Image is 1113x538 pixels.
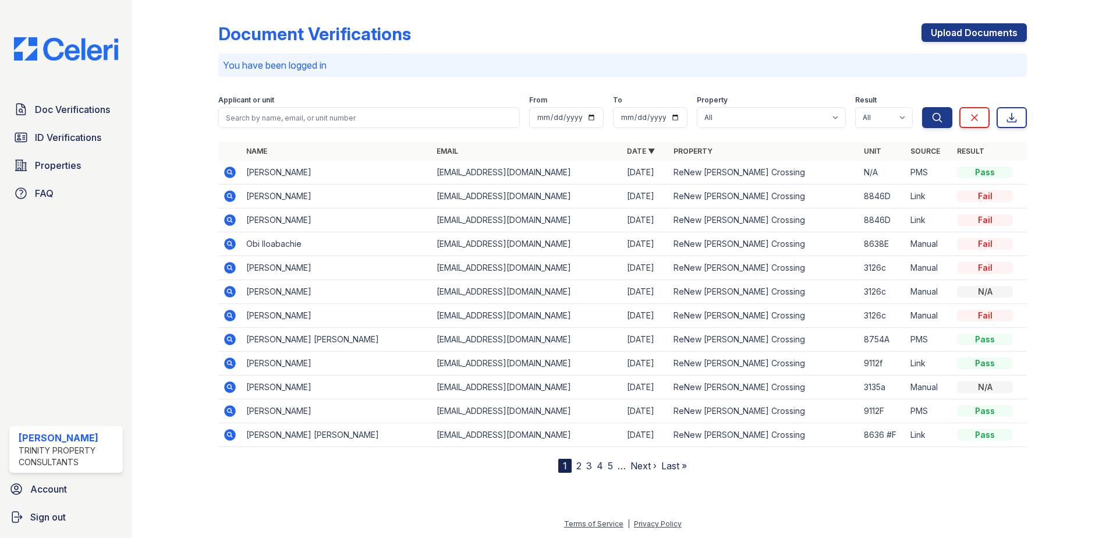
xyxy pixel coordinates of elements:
span: FAQ [35,186,54,200]
div: 1 [558,459,572,473]
a: Unit [864,147,881,155]
a: Terms of Service [564,519,623,528]
td: [DATE] [622,208,669,232]
label: Result [855,95,877,105]
td: [DATE] [622,185,669,208]
a: 3 [586,460,592,472]
td: 8636 #F [859,423,906,447]
td: 8754A [859,328,906,352]
a: Last » [661,460,687,472]
td: ReNew [PERSON_NAME] Crossing [669,423,859,447]
a: Upload Documents [921,23,1027,42]
td: [DATE] [622,280,669,304]
span: ID Verifications [35,130,101,144]
td: [DATE] [622,399,669,423]
td: [DATE] [622,423,669,447]
td: Link [906,185,952,208]
td: [EMAIL_ADDRESS][DOMAIN_NAME] [432,399,622,423]
a: Email [437,147,458,155]
td: 3126c [859,256,906,280]
td: ReNew [PERSON_NAME] Crossing [669,399,859,423]
td: Manual [906,376,952,399]
input: Search by name, email, or unit number [218,107,520,128]
a: 2 [576,460,582,472]
a: Date ▼ [627,147,655,155]
td: [PERSON_NAME] [242,376,432,399]
label: From [529,95,547,105]
td: [PERSON_NAME] [242,304,432,328]
a: Properties [9,154,123,177]
td: 3135a [859,376,906,399]
td: ReNew [PERSON_NAME] Crossing [669,328,859,352]
div: Pass [957,334,1013,345]
td: PMS [906,161,952,185]
td: PMS [906,399,952,423]
a: Account [5,477,127,501]
div: [PERSON_NAME] [19,431,118,445]
td: [PERSON_NAME] [242,399,432,423]
td: Manual [906,256,952,280]
td: Manual [906,280,952,304]
a: Property [674,147,713,155]
td: [EMAIL_ADDRESS][DOMAIN_NAME] [432,280,622,304]
td: ReNew [PERSON_NAME] Crossing [669,208,859,232]
div: Pass [957,167,1013,178]
a: Result [957,147,984,155]
td: [PERSON_NAME] [242,161,432,185]
td: [EMAIL_ADDRESS][DOMAIN_NAME] [432,328,622,352]
td: 9112f [859,352,906,376]
a: Sign out [5,505,127,529]
td: [PERSON_NAME] [PERSON_NAME] [242,328,432,352]
td: PMS [906,328,952,352]
a: Name [246,147,267,155]
td: ReNew [PERSON_NAME] Crossing [669,352,859,376]
div: Document Verifications [218,23,411,44]
td: [DATE] [622,256,669,280]
td: ReNew [PERSON_NAME] Crossing [669,304,859,328]
span: Properties [35,158,81,172]
div: Trinity Property Consultants [19,445,118,468]
label: Applicant or unit [218,95,274,105]
span: Sign out [30,510,66,524]
span: Account [30,482,67,496]
a: FAQ [9,182,123,205]
td: ReNew [PERSON_NAME] Crossing [669,232,859,256]
td: ReNew [PERSON_NAME] Crossing [669,376,859,399]
td: 8846D [859,208,906,232]
td: [EMAIL_ADDRESS][DOMAIN_NAME] [432,376,622,399]
label: Property [697,95,728,105]
td: ReNew [PERSON_NAME] Crossing [669,256,859,280]
a: Doc Verifications [9,98,123,121]
a: Source [910,147,940,155]
td: [EMAIL_ADDRESS][DOMAIN_NAME] [432,304,622,328]
td: [EMAIL_ADDRESS][DOMAIN_NAME] [432,423,622,447]
div: Fail [957,190,1013,202]
td: [EMAIL_ADDRESS][DOMAIN_NAME] [432,185,622,208]
td: [PERSON_NAME] [242,208,432,232]
div: N/A [957,286,1013,298]
td: 8846D [859,185,906,208]
td: [EMAIL_ADDRESS][DOMAIN_NAME] [432,256,622,280]
td: [EMAIL_ADDRESS][DOMAIN_NAME] [432,352,622,376]
div: Fail [957,310,1013,321]
td: Manual [906,304,952,328]
td: [DATE] [622,352,669,376]
div: Fail [957,214,1013,226]
div: | [628,519,630,528]
td: [PERSON_NAME] [242,185,432,208]
span: Doc Verifications [35,102,110,116]
td: [EMAIL_ADDRESS][DOMAIN_NAME] [432,161,622,185]
a: Next › [630,460,657,472]
div: Fail [957,238,1013,250]
td: ReNew [PERSON_NAME] Crossing [669,280,859,304]
td: Manual [906,232,952,256]
div: Pass [957,358,1013,369]
a: 5 [608,460,613,472]
td: [DATE] [622,376,669,399]
div: N/A [957,381,1013,393]
td: 9112F [859,399,906,423]
label: To [613,95,622,105]
td: [DATE] [622,232,669,256]
td: Obi Iloabachie [242,232,432,256]
td: 3126c [859,280,906,304]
